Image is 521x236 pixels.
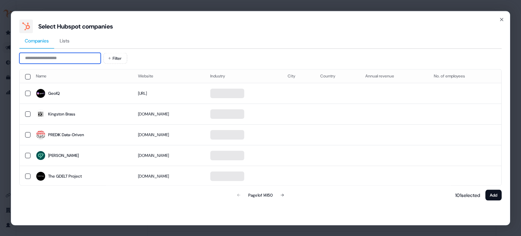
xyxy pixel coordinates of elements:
th: Country [315,69,360,83]
td: [DOMAIN_NAME] [133,145,205,166]
th: No. of employees [428,69,501,83]
td: [DOMAIN_NAME] [133,104,205,124]
th: Annual revenue [360,69,428,83]
th: Website [133,69,205,83]
th: Industry [205,69,282,83]
div: Kingston Brass [48,111,75,117]
td: [DOMAIN_NAME] [133,124,205,145]
td: [DOMAIN_NAME] [133,166,205,186]
div: Select Hubspot companies [38,22,113,30]
td: [URL] [133,83,205,104]
button: Filter [103,53,127,63]
div: PREDIK Data-Driven [48,131,84,138]
span: Companies [25,37,49,44]
button: Add [485,189,502,200]
th: City [282,69,314,83]
p: 101 selected [452,192,480,198]
th: Name [31,69,133,83]
div: The GDELT Project [48,173,82,180]
div: Page 1 of 14150 [248,192,273,198]
div: GeoIQ [48,90,60,97]
div: [PERSON_NAME] [48,152,79,159]
span: Lists [60,37,70,44]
